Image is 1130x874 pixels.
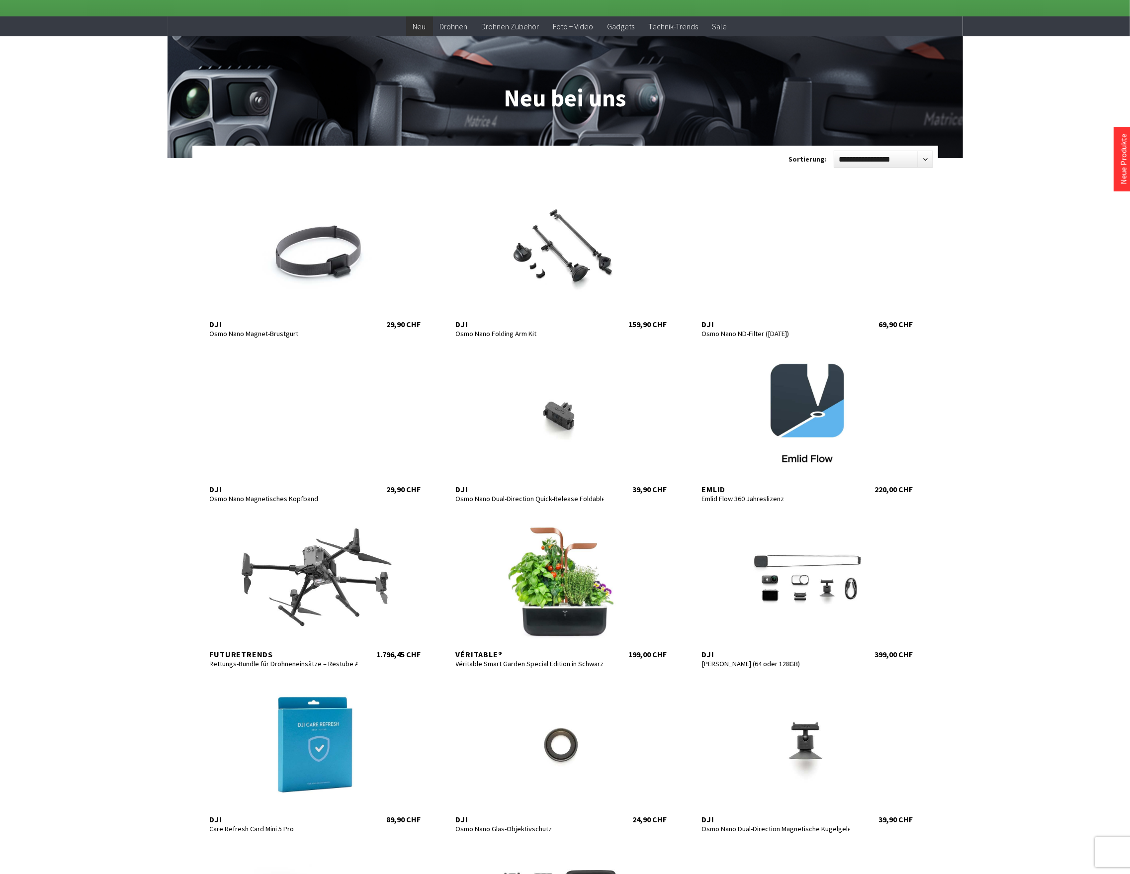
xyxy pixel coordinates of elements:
[629,649,667,659] div: 199,00 CHF
[875,484,913,494] div: 220,00 CHF
[210,494,358,503] div: Osmo Nano Magnetisches Kopfband
[446,520,677,659] a: Véritable® Véritable Smart Garden Special Edition in Schwarz/Kupfer 199,00 CHF
[879,814,913,824] div: 39,90 CHF
[200,520,431,659] a: Futuretrends Rettungs-Bundle für Drohneneinsätze – Restube Automatic 75 + AD4 Abwurfsystem 1.796,...
[446,355,677,494] a: DJI Osmo Nano Dual-Direction Quick-Release Foldable Adapter Mount 39,90 CHF
[705,16,734,37] a: Sale
[875,649,913,659] div: 399,00 CHF
[633,814,667,824] div: 24,90 CHF
[633,484,667,494] div: 39,90 CHF
[692,190,923,329] a: DJI Osmo Nano ND-Filter ([DATE]) 69,90 CHF
[692,355,923,494] a: EMLID Emlid Flow 360 Jahreslizenz 220,00 CHF
[210,329,358,338] div: Osmo Nano Magnet-Brustgurt
[377,649,421,659] div: 1.796,45 CHF
[200,190,431,329] a: DJI Osmo Nano Magnet-Brustgurt 29,90 CHF
[702,649,850,659] div: DJI
[200,685,431,824] a: DJI Care Refresh Card Mini 5 Pro 89,90 CHF
[456,484,604,494] div: DJI
[456,824,604,833] div: Osmo Nano Glas-Objektivschutz
[692,685,923,824] a: DJI Osmo Nano Dual-Direction Magnetische Kugelgelenk-Adapterhalterung 39,90 CHF
[475,16,546,37] a: Drohnen Zubehör
[210,649,358,659] div: Futuretrends
[702,494,850,503] div: Emlid Flow 360 Jahreslizenz
[482,21,539,31] span: Drohnen Zubehör
[1119,134,1129,184] a: Neue Produkte
[446,190,677,329] a: DJI Osmo Nano Folding Arm Kit 159,90 CHF
[210,659,358,668] div: Rettungs-Bundle für Drohneneinsätze – Restube Automatic 75 + AD4 Abwurfsystem
[210,824,358,833] div: Care Refresh Card Mini 5 Pro
[210,814,358,824] div: DJI
[649,21,698,31] span: Technik-Trends
[642,16,705,37] a: Technik-Trends
[456,329,604,338] div: Osmo Nano Folding Arm Kit
[433,16,475,37] a: Drohnen
[456,319,604,329] div: DJI
[702,319,850,329] div: DJI
[702,814,850,824] div: DJI
[702,329,850,338] div: Osmo Nano ND-Filter ([DATE])
[406,16,433,37] a: Neu
[629,319,667,329] div: 159,90 CHF
[387,484,421,494] div: 29,90 CHF
[210,319,358,329] div: DJI
[879,319,913,329] div: 69,90 CHF
[413,21,426,31] span: Neu
[553,21,594,31] span: Foto + Video
[789,151,827,167] label: Sortierung:
[387,814,421,824] div: 89,90 CHF
[456,649,604,659] div: Véritable®
[702,484,850,494] div: EMLID
[446,685,677,824] a: DJI Osmo Nano Glas-Objektivschutz 24,90 CHF
[702,824,850,833] div: Osmo Nano Dual-Direction Magnetische Kugelgelenk-Adapterhalterung
[210,484,358,494] div: DJI
[608,21,635,31] span: Gadgets
[712,21,727,31] span: Sale
[456,814,604,824] div: DJI
[601,16,642,37] a: Gadgets
[192,27,938,111] h1: Neu bei uns
[702,659,850,668] div: [PERSON_NAME] (64 oder 128GB)
[456,659,604,668] div: Véritable Smart Garden Special Edition in Schwarz/Kupfer
[200,355,431,494] a: DJI Osmo Nano Magnetisches Kopfband 29,90 CHF
[387,319,421,329] div: 29,90 CHF
[546,16,601,37] a: Foto + Video
[692,520,923,659] a: DJI [PERSON_NAME] (64 oder 128GB) 399,00 CHF
[440,21,468,31] span: Drohnen
[456,494,604,503] div: Osmo Nano Dual-Direction Quick-Release Foldable Adapter Mount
